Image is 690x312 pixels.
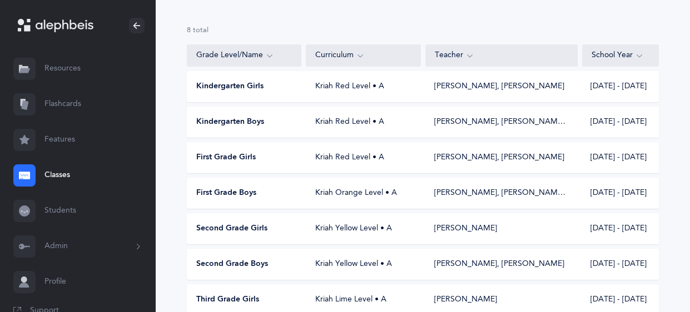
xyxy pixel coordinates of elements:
[306,188,421,199] div: Kriah Orange Level • A
[582,117,658,128] div: [DATE] - [DATE]
[306,259,421,270] div: Kriah Yellow Level • A
[315,49,411,62] div: Curriculum
[582,294,658,305] div: [DATE] - [DATE]
[582,223,658,234] div: [DATE] - [DATE]
[434,294,497,305] div: [PERSON_NAME]
[193,26,209,34] span: total
[592,49,649,62] div: School Year
[306,223,421,234] div: Kriah Yellow Level • A
[582,259,658,270] div: [DATE] - [DATE]
[582,81,658,92] div: [DATE] - [DATE]
[196,152,256,163] span: First Grade Girls
[434,188,569,199] div: [PERSON_NAME], [PERSON_NAME]‪, + 1‬
[582,152,658,163] div: [DATE] - [DATE]
[196,223,267,234] span: Second Grade Girls
[196,117,264,128] span: Kindergarten Boys
[196,81,264,92] span: Kindergarten Girls
[434,259,564,270] div: [PERSON_NAME], [PERSON_NAME]
[306,81,421,92] div: Kriah Red Level • A
[196,294,259,305] span: Third Grade Girls
[434,223,497,234] div: [PERSON_NAME]
[434,81,564,92] div: [PERSON_NAME], [PERSON_NAME]
[434,117,569,128] div: [PERSON_NAME], [PERSON_NAME]‪, + 1‬
[435,49,569,62] div: Teacher
[306,117,421,128] div: Kriah Red Level • A
[196,188,256,199] span: First Grade Boys
[306,294,421,305] div: Kriah Lime Level • A
[187,26,659,36] div: 8
[196,49,292,62] div: Grade Level/Name
[582,188,658,199] div: [DATE] - [DATE]
[434,152,564,163] div: [PERSON_NAME], [PERSON_NAME]
[306,152,421,163] div: Kriah Red Level • A
[196,259,268,270] span: Second Grade Boys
